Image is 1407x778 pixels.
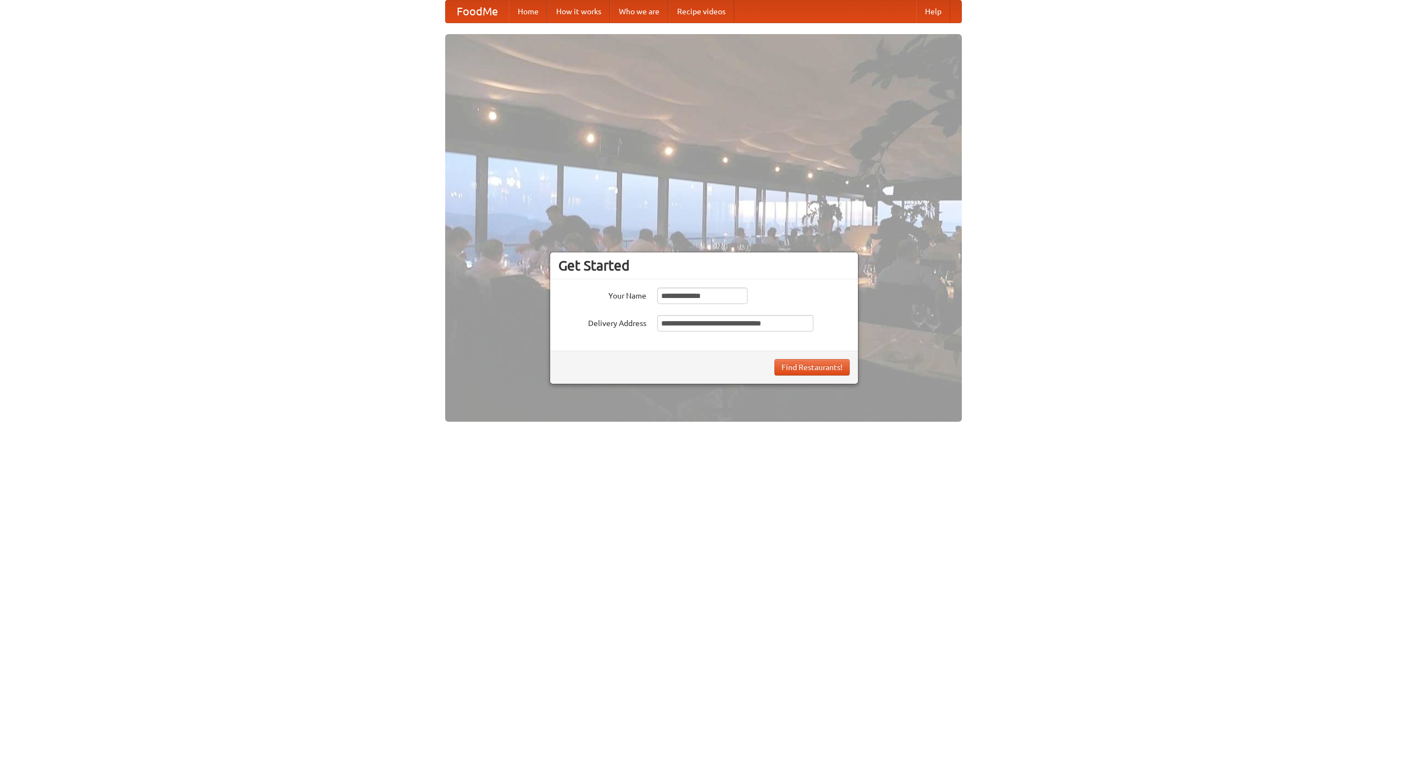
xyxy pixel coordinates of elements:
a: Recipe videos [668,1,734,23]
a: Who we are [610,1,668,23]
label: Delivery Address [558,315,646,329]
a: How it works [547,1,610,23]
a: Help [916,1,950,23]
label: Your Name [558,288,646,301]
h3: Get Started [558,257,850,274]
button: Find Restaurants! [774,359,850,376]
a: FoodMe [446,1,509,23]
a: Home [509,1,547,23]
